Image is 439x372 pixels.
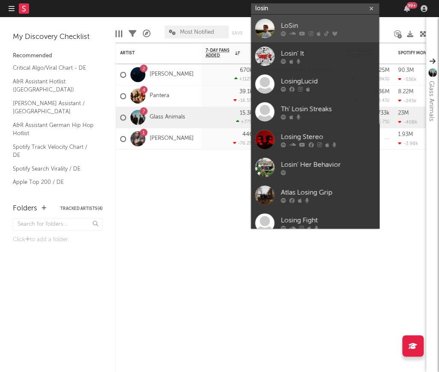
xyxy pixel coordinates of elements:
span: Most Notified [180,30,214,35]
div: -245k [398,98,416,103]
div: 125M [376,68,389,73]
a: Apple Top 200 / DE [13,177,94,187]
div: Th' Losin Streaks [281,104,375,114]
a: Critical Algo/Viral Chart - DE [13,63,94,73]
div: My Discovery Checklist [13,32,103,42]
span: -86.7 % [373,120,388,124]
div: 23M [398,110,409,116]
div: 90.3M [398,68,414,73]
a: A&R Assistant German Hip Hop Hotlist [13,121,94,138]
div: 670k [240,68,253,73]
div: -3.98k [398,141,418,146]
div: Glass Animals [426,81,436,121]
div: Recommended [13,51,103,61]
a: LosingLucid [251,70,379,98]
div: 733k [377,110,389,116]
input: Search for artists [251,3,379,14]
div: Artist [120,50,184,56]
a: Losin' It [251,42,379,70]
div: 8.22M [398,89,413,94]
span: -1.59k % [371,77,388,82]
span: +20.4 % [371,98,388,103]
div: 1.93M [398,132,413,137]
button: Tracked Artists(4) [60,207,103,211]
input: Search for folders... [13,218,103,230]
div: Losin' Her Behavior [281,159,375,170]
a: Atlas Losing Grip [251,181,379,209]
div: 15.3k [240,110,253,116]
a: Losin' Her Behavior [251,154,379,181]
a: [PERSON_NAME] [150,135,194,142]
div: 39.1k [239,89,253,94]
div: Atlas Losing Grip [281,187,375,198]
div: Folders [13,204,37,214]
div: Losing Fight [281,215,375,225]
div: LosingLucid [281,76,375,86]
div: 446 [242,132,253,137]
div: +112 % [234,76,253,82]
div: 2.36M [374,89,389,94]
span: 7-Day Fans Added [206,48,233,58]
a: Spotify Search Virality / DE [13,164,94,174]
a: Th' Losin Streaks [251,98,379,126]
div: -408k [398,119,417,125]
a: Glass Animals [150,114,185,121]
div: Click to add a folder. [13,235,103,245]
a: Losing Fight [251,209,379,237]
div: Filters [129,21,136,46]
div: -76.2 % [233,140,253,146]
button: Save [232,31,243,35]
a: Losing Stereo [251,126,379,154]
div: -536k [398,77,416,82]
a: A&R Assistant Hotlist ([GEOGRAPHIC_DATA]) [13,77,94,94]
div: Losing Stereo [281,132,375,142]
a: Pantera [150,92,169,100]
div: 99 + [407,2,417,9]
a: [PERSON_NAME] Assistant / [GEOGRAPHIC_DATA] [13,99,94,116]
div: Edit Columns [115,21,122,46]
div: +77 % [236,119,253,124]
a: LoSin [251,15,379,42]
div: LoSin [281,21,375,31]
a: Spotify Track Velocity Chart / DE [13,142,94,160]
button: 99+ [404,5,410,12]
a: [PERSON_NAME] [150,71,194,78]
div: A&R Pipeline [143,21,150,46]
div: Losin' It [281,48,375,59]
div: -16.5 % [233,97,253,103]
